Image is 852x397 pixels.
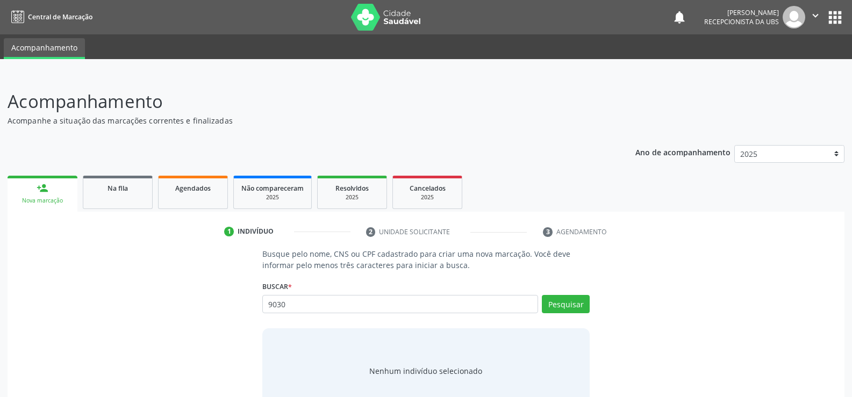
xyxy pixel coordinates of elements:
[8,115,593,126] p: Acompanhe a situação das marcações correntes e finalizadas
[37,182,48,194] div: person_add
[325,193,379,201] div: 2025
[108,184,128,193] span: Na fila
[238,227,274,236] div: Indivíduo
[4,38,85,59] a: Acompanhamento
[224,227,234,236] div: 1
[175,184,211,193] span: Agendados
[400,193,454,201] div: 2025
[410,184,446,193] span: Cancelados
[15,197,70,205] div: Nova marcação
[241,184,304,193] span: Não compareceram
[8,8,92,26] a: Central de Marcação
[262,248,590,271] p: Busque pelo nome, CNS ou CPF cadastrado para criar uma nova marcação. Você deve informar pelo men...
[672,10,687,25] button: notifications
[704,8,779,17] div: [PERSON_NAME]
[335,184,369,193] span: Resolvidos
[783,6,805,28] img: img
[241,193,304,201] div: 2025
[369,365,482,377] div: Nenhum indivíduo selecionado
[635,145,731,158] p: Ano de acompanhamento
[28,12,92,21] span: Central de Marcação
[542,295,590,313] button: Pesquisar
[805,6,826,28] button: 
[8,88,593,115] p: Acompanhamento
[826,8,844,27] button: apps
[704,17,779,26] span: Recepcionista da UBS
[262,295,538,313] input: Busque por nome, CNS ou CPF
[262,278,292,295] label: Buscar
[810,10,821,21] i: 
